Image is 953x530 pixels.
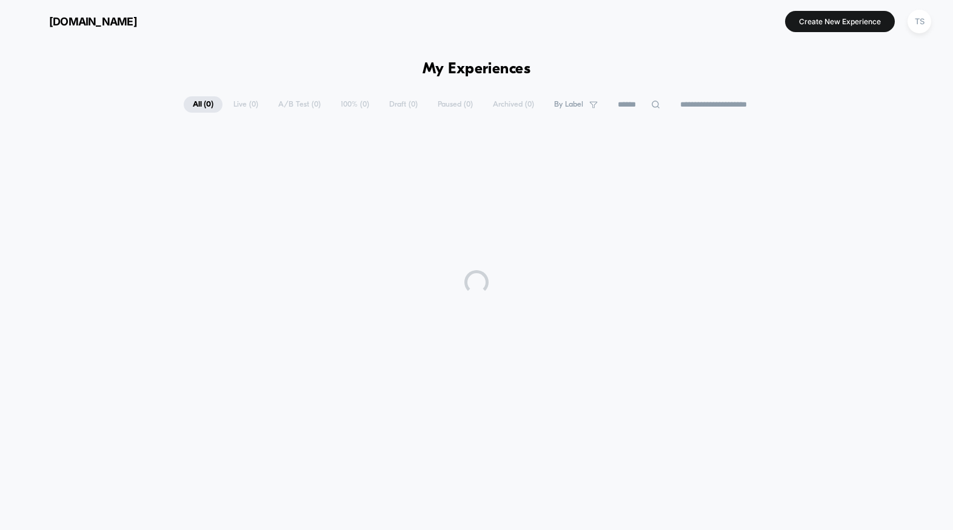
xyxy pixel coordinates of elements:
[18,12,141,31] button: [DOMAIN_NAME]
[785,11,895,32] button: Create New Experience
[184,96,222,113] span: All ( 0 )
[554,100,583,109] span: By Label
[49,15,137,28] span: [DOMAIN_NAME]
[908,10,931,33] div: TS
[904,9,935,34] button: TS
[423,61,531,78] h1: My Experiences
